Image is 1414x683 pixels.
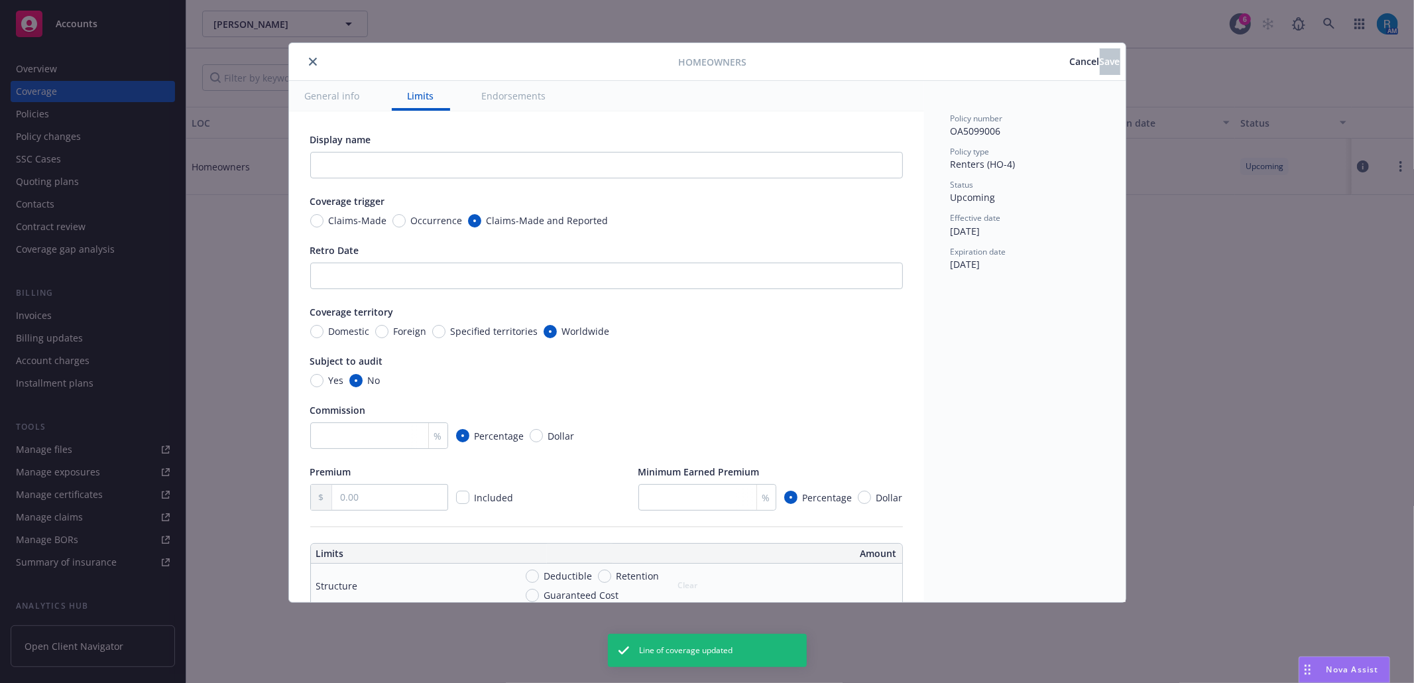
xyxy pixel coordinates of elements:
[289,81,376,111] button: General info
[1070,55,1100,68] span: Cancel
[1100,48,1120,75] button: Save
[613,544,902,564] th: Amount
[468,214,481,227] input: Claims-Made and Reported
[329,324,370,338] span: Domestic
[332,485,447,510] input: 0.00
[617,569,660,583] span: Retention
[310,306,394,318] span: Coverage territory
[544,325,557,338] input: Worldwide
[475,491,514,504] span: Included
[526,570,539,583] input: Deductible
[411,214,463,227] span: Occurrence
[310,466,351,478] span: Premium
[530,429,543,442] input: Dollar
[394,324,427,338] span: Foreign
[1100,55,1120,68] span: Save
[1070,48,1100,75] button: Cancel
[310,244,359,257] span: Retro Date
[466,81,562,111] button: Endorsements
[678,55,746,69] span: Homeowners
[544,569,593,583] span: Deductible
[310,133,371,146] span: Display name
[951,258,980,271] span: [DATE]
[310,325,324,338] input: Domestic
[451,324,538,338] span: Specified territories
[316,579,358,593] div: Structure
[951,113,1003,124] span: Policy number
[456,429,469,442] input: Percentage
[310,374,324,387] input: Yes
[305,54,321,70] button: close
[434,429,442,443] span: %
[951,212,1001,223] span: Effective date
[310,355,383,367] span: Subject to audit
[1326,664,1379,675] span: Nova Assist
[951,191,996,204] span: Upcoming
[310,404,366,416] span: Commission
[329,373,344,387] span: Yes
[784,491,797,504] input: Percentage
[598,570,611,583] input: Retention
[858,491,871,504] input: Dollar
[329,214,387,227] span: Claims-Made
[951,125,1001,137] span: OA5099006
[876,491,903,505] span: Dollar
[544,588,619,602] span: Guaranteed Cost
[392,214,406,227] input: Occurrence
[310,195,385,208] span: Coverage trigger
[951,246,1006,257] span: Expiration date
[349,374,363,387] input: No
[562,324,610,338] span: Worldwide
[640,645,733,656] span: Line of coverage updated
[368,373,381,387] span: No
[951,179,974,190] span: Status
[432,325,445,338] input: Specified territories
[951,146,990,157] span: Policy type
[375,325,388,338] input: Foreign
[638,466,760,478] span: Minimum Earned Premium
[1299,656,1390,683] button: Nova Assist
[487,214,609,227] span: Claims-Made and Reported
[951,225,980,237] span: [DATE]
[762,491,770,505] span: %
[548,429,575,443] span: Dollar
[311,544,548,564] th: Limits
[475,429,524,443] span: Percentage
[526,589,539,602] input: Guaranteed Cost
[310,214,324,227] input: Claims-Made
[392,81,450,111] button: Limits
[1299,657,1316,682] div: Drag to move
[951,158,1016,170] span: Renters (HO-4)
[803,491,853,505] span: Percentage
